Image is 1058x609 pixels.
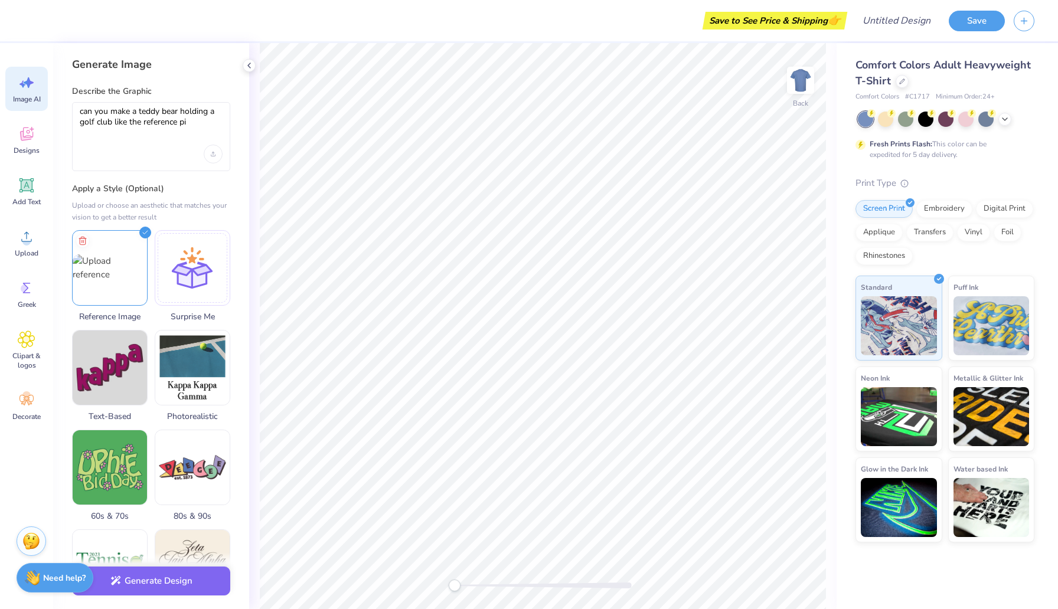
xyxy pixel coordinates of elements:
[155,310,230,323] span: Surprise Me
[72,410,148,423] span: Text-Based
[861,281,892,293] span: Standard
[155,330,230,405] img: Photorealistic
[905,92,930,102] span: # C1717
[72,199,230,223] div: Upload or choose an aesthetic that matches your vision to get a better result
[73,430,147,505] img: 60s & 70s
[204,145,223,163] div: Upload image
[855,247,913,265] div: Rhinestones
[861,478,937,537] img: Glow in the Dark Ink
[855,92,899,102] span: Comfort Colors
[855,58,1031,88] span: Comfort Colors Adult Heavyweight T-Shirt
[957,224,990,241] div: Vinyl
[72,510,148,522] span: 60s & 70s
[18,300,36,309] span: Greek
[793,98,808,109] div: Back
[870,139,1015,160] div: This color can be expedited for 5 day delivery.
[853,9,940,32] input: Untitled Design
[906,224,953,241] div: Transfers
[72,57,230,71] div: Generate Image
[953,296,1030,355] img: Puff Ink
[12,197,41,207] span: Add Text
[855,176,1034,190] div: Print Type
[15,248,38,258] span: Upload
[72,310,148,323] span: Reference Image
[73,330,147,405] img: Text-Based
[155,530,230,604] img: Classic
[73,254,147,281] img: Upload reference
[953,281,978,293] span: Puff Ink
[789,68,812,92] img: Back
[953,463,1008,475] span: Water based Ink
[72,567,230,595] button: Generate Design
[14,146,40,155] span: Designs
[953,372,1023,384] span: Metallic & Glitter Ink
[953,387,1030,446] img: Metallic & Glitter Ink
[43,572,86,584] strong: Need help?
[870,139,932,149] strong: Fresh Prints Flash:
[828,13,841,27] span: 👉
[861,463,928,475] span: Glow in the Dark Ink
[80,106,223,136] textarea: can you make a teddy bear holding a golf club like the reference pi
[72,183,230,195] label: Apply a Style (Optional)
[861,372,890,384] span: Neon Ink
[949,11,1005,31] button: Save
[706,12,844,30] div: Save to See Price & Shipping
[155,430,230,505] img: 80s & 90s
[936,92,995,102] span: Minimum Order: 24 +
[13,94,41,104] span: Image AI
[73,530,147,604] img: Cartoons
[861,387,937,446] img: Neon Ink
[155,410,230,423] span: Photorealistic
[72,86,230,97] label: Describe the Graphic
[855,224,903,241] div: Applique
[976,200,1033,218] div: Digital Print
[861,296,937,355] img: Standard
[953,478,1030,537] img: Water based Ink
[12,412,41,421] span: Decorate
[155,510,230,522] span: 80s & 90s
[449,579,461,591] div: Accessibility label
[916,200,972,218] div: Embroidery
[994,224,1021,241] div: Foil
[7,351,46,370] span: Clipart & logos
[855,200,913,218] div: Screen Print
